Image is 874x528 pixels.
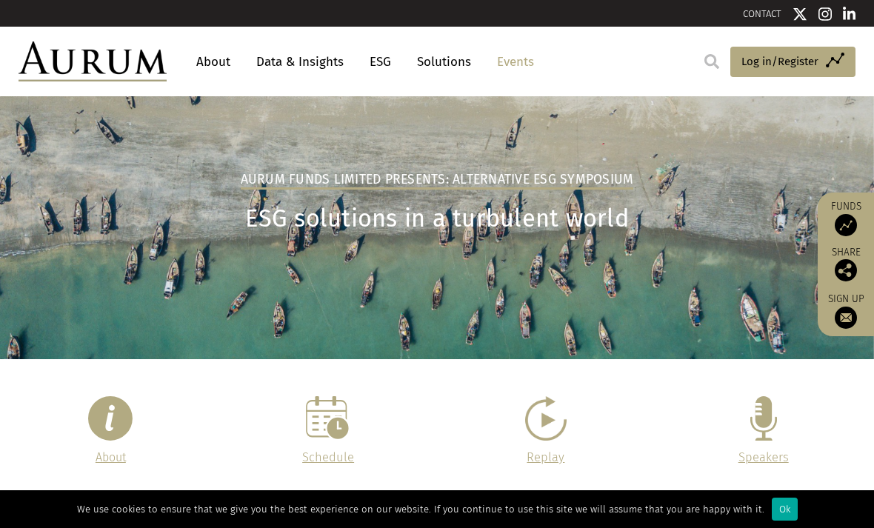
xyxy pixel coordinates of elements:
a: Solutions [410,48,478,76]
a: About [189,48,238,76]
div: Ok [772,498,798,521]
a: Events [490,48,534,76]
img: Sign up to our newsletter [835,307,857,329]
h2: Aurum Funds Limited Presents: Alternative ESG Symposium [241,172,634,190]
a: ESG [362,48,398,76]
a: Replay [527,450,564,464]
a: About [96,450,126,464]
a: Data & Insights [249,48,351,76]
img: Twitter icon [793,7,807,21]
a: Speakers [738,450,789,464]
a: Sign up [825,293,867,329]
img: Instagram icon [818,7,832,21]
a: Log in/Register [730,47,855,78]
a: CONTACT [743,8,781,19]
a: Schedule [302,450,354,464]
a: Funds [825,200,867,236]
img: search.svg [704,54,719,69]
img: Share this post [835,259,857,281]
img: Linkedin icon [843,7,856,21]
img: Aurum [19,41,167,81]
span: Log in/Register [741,53,818,70]
img: Access Funds [835,214,857,236]
div: Share [825,247,867,281]
h1: ESG solutions in a turbulent world [19,204,855,233]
